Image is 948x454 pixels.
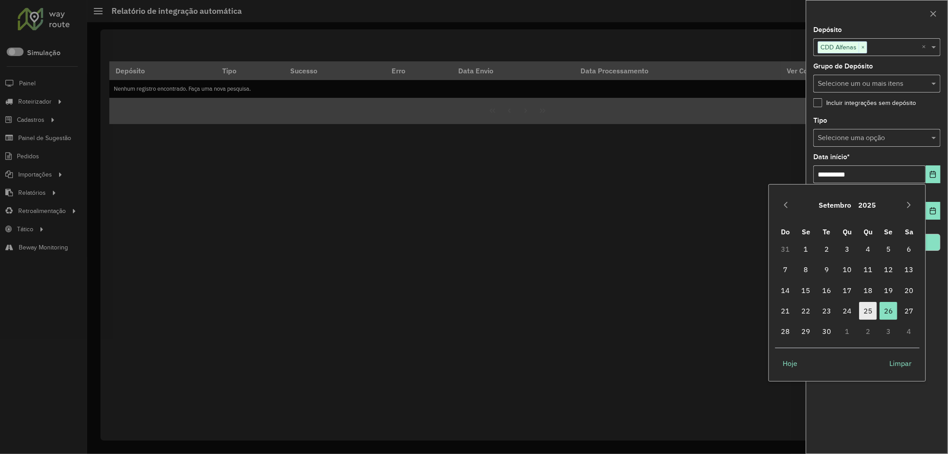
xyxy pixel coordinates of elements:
span: 25 [859,302,877,320]
span: 5 [880,240,897,258]
label: Tipo [813,115,827,126]
td: 5 [878,239,899,259]
button: Next Month [902,198,916,212]
span: 23 [818,302,836,320]
span: 10 [838,261,856,278]
td: 28 [775,321,796,342]
button: Limpar [882,354,920,372]
span: × [859,42,867,53]
span: 17 [838,281,856,299]
span: 15 [797,281,815,299]
span: 8 [797,261,815,278]
td: 29 [796,321,816,342]
label: Data início [813,152,850,162]
td: 23 [816,301,837,321]
span: 4 [859,240,877,258]
span: 28 [776,322,794,340]
td: 27 [899,301,919,321]
button: Choose Month [815,194,855,216]
span: 2 [818,240,836,258]
span: Qu [864,227,872,236]
span: 13 [900,261,918,278]
span: 21 [776,302,794,320]
td: 12 [878,259,899,280]
td: 16 [816,280,837,300]
td: 26 [878,301,899,321]
td: 4 [858,239,878,259]
span: 26 [880,302,897,320]
td: 9 [816,259,837,280]
button: Choose Date [926,165,940,183]
td: 2 [816,239,837,259]
td: 21 [775,301,796,321]
span: Qu [843,227,852,236]
button: Choose Date [926,202,940,220]
span: 22 [797,302,815,320]
td: 13 [899,259,919,280]
span: 3 [838,240,856,258]
span: 7 [776,261,794,278]
td: 24 [837,301,857,321]
span: Te [823,227,831,236]
span: Clear all [922,42,929,52]
span: 12 [880,261,897,278]
span: 30 [818,322,836,340]
label: Grupo de Depósito [813,61,873,72]
td: 8 [796,259,816,280]
td: 19 [878,280,899,300]
td: 25 [858,301,878,321]
span: Se [884,227,893,236]
td: 18 [858,280,878,300]
div: Choose Date [768,184,926,382]
td: 6 [899,239,919,259]
td: 30 [816,321,837,342]
td: 1 [837,321,857,342]
span: 29 [797,322,815,340]
td: 31 [775,239,796,259]
td: 2 [858,321,878,342]
span: 20 [900,281,918,299]
span: Do [781,227,790,236]
span: 24 [838,302,856,320]
span: Se [802,227,810,236]
span: 9 [818,261,836,278]
td: 3 [837,239,857,259]
td: 4 [899,321,919,342]
span: 18 [859,281,877,299]
td: 20 [899,280,919,300]
td: 22 [796,301,816,321]
td: 14 [775,280,796,300]
span: 11 [859,261,877,278]
label: Incluir integrações sem depósito [813,98,916,108]
td: 11 [858,259,878,280]
span: 1 [797,240,815,258]
span: 19 [880,281,897,299]
span: 6 [900,240,918,258]
span: Sa [905,227,913,236]
button: Previous Month [779,198,793,212]
span: CDD Alfenas [818,42,859,52]
td: 15 [796,280,816,300]
span: Limpar [890,358,912,369]
span: 27 [900,302,918,320]
td: 10 [837,259,857,280]
span: Hoje [783,358,797,369]
td: 7 [775,259,796,280]
button: Choose Year [855,194,880,216]
span: 16 [818,281,836,299]
td: 1 [796,239,816,259]
label: Depósito [813,24,842,35]
span: 14 [776,281,794,299]
td: 17 [837,280,857,300]
button: Hoje [775,354,805,372]
td: 3 [878,321,899,342]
